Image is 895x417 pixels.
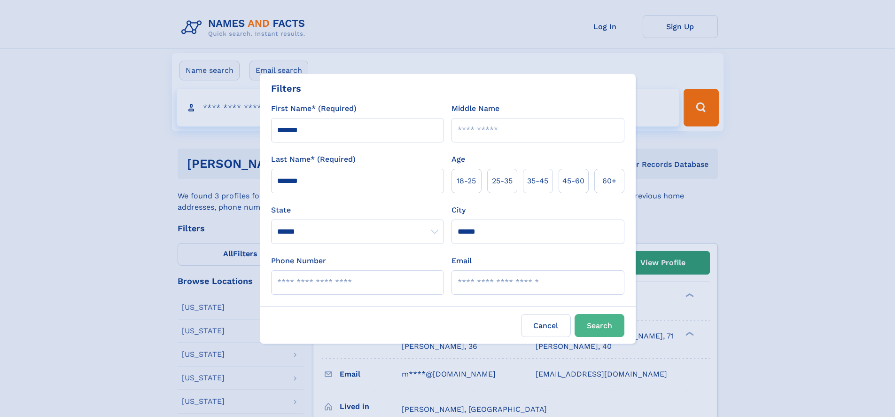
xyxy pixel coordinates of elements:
[521,314,571,337] label: Cancel
[492,175,513,187] span: 25‑35
[271,255,326,267] label: Phone Number
[271,81,301,95] div: Filters
[451,255,472,267] label: Email
[451,154,465,165] label: Age
[451,205,466,216] label: City
[271,154,356,165] label: Last Name* (Required)
[527,175,548,187] span: 35‑45
[602,175,616,187] span: 60+
[271,103,357,114] label: First Name* (Required)
[271,205,444,216] label: State
[457,175,476,187] span: 18‑25
[562,175,584,187] span: 45‑60
[451,103,499,114] label: Middle Name
[575,314,624,337] button: Search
